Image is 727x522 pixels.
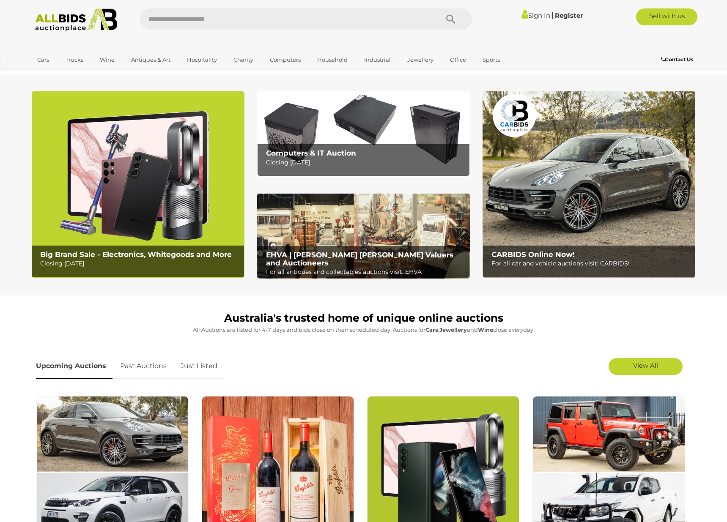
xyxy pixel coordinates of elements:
[36,325,691,335] p: All Auctions are listed for 4-7 days and bids close on their scheduled day. Auctions for , and cl...
[228,53,259,67] a: Charity
[444,53,472,67] a: Office
[266,157,465,168] p: Closing [DATE]
[36,312,691,324] h1: Australia's trusted home of unique online auctions
[491,250,575,259] b: CARBIDS Online Now!
[636,8,697,25] a: Sell with us
[30,8,122,32] img: Allbids.com.au
[359,53,396,67] a: Industrial
[439,326,467,333] strong: Jewellery
[483,91,695,278] img: CARBIDS Online Now!
[402,53,439,67] a: Jewellery
[312,53,353,67] a: Household
[40,258,239,269] p: Closing [DATE]
[478,326,493,333] strong: Wine
[266,267,465,277] p: For all antiques and collectables auctions visit: EHVA
[661,55,695,64] a: Contact Us
[491,258,691,269] p: For all car and vehicle auctions visit: CARBIDS!
[661,56,693,63] b: Contact Us
[609,358,683,375] a: View All
[32,91,244,278] img: Big Brand Sale - Electronics, Whitegoods and More
[633,361,658,369] span: View All
[32,53,55,67] a: Cars
[430,8,472,30] button: Search
[257,194,470,279] img: EHVA | Evans Hastings Valuers and Auctioneers
[174,354,224,379] a: Just Listed
[266,149,356,157] b: Computers & IT Auction
[32,67,103,81] a: [GEOGRAPHIC_DATA]
[266,251,453,267] b: EHVA | [PERSON_NAME] [PERSON_NAME] Valuers and Auctioneers
[94,53,120,67] a: Wine
[257,194,470,279] a: EHVA | Evans Hastings Valuers and Auctioneers EHVA | [PERSON_NAME] [PERSON_NAME] Valuers and Auct...
[60,53,89,67] a: Trucks
[257,91,470,176] img: Computers & IT Auction
[36,354,112,379] a: Upcoming Auctions
[555,11,583,19] a: Register
[257,91,470,176] a: Computers & IT Auction Computers & IT Auction Closing [DATE]
[32,91,244,278] a: Big Brand Sale - Electronics, Whitegoods and More Big Brand Sale - Electronics, Whitegoods and Mo...
[483,91,695,278] a: CARBIDS Online Now! CARBIDS Online Now! For all car and vehicle auctions visit: CARBIDS!
[40,250,232,259] b: Big Brand Sale - Electronics, Whitegoods and More
[264,53,306,67] a: Computers
[551,11,554,20] span: |
[114,354,173,379] a: Past Auctions
[521,11,550,19] a: Sign In
[425,326,438,333] strong: Cars
[477,53,505,67] a: Sports
[126,53,176,67] a: Antiques & Art
[181,53,222,67] a: Hospitality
